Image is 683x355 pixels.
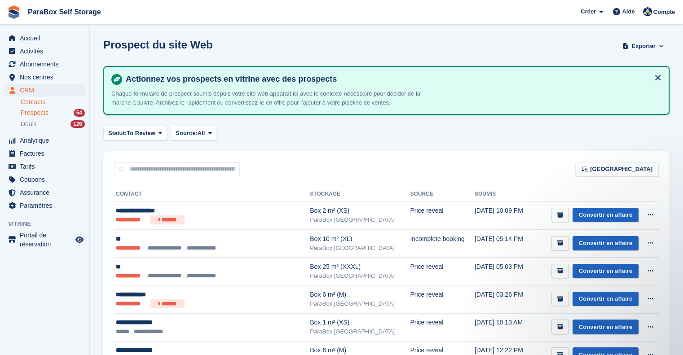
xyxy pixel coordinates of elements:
img: Tess Bédat [643,7,652,16]
button: Source: All [171,126,217,140]
div: 126 [71,120,85,128]
span: Prospects [21,109,48,117]
span: Compte [653,8,675,17]
div: 64 [74,109,85,117]
th: Soumis [475,187,532,202]
a: menu [4,71,85,83]
a: menu [4,84,85,96]
span: Activités [20,45,74,57]
div: Box 6 m² (M) [310,346,410,355]
span: Tarifs [20,160,74,173]
span: Créer [581,7,596,16]
th: Source [410,187,474,202]
span: Factures [20,147,74,160]
span: Assurance [20,186,74,199]
span: Abonnements [20,58,74,70]
span: Deals [21,120,37,128]
th: Stockage [310,187,410,202]
a: Convertir en affaire [573,208,639,223]
span: Source: [176,129,197,138]
div: Box 6 m² (M) [310,290,410,299]
div: Box 25 m² (XXXL) [310,262,410,272]
div: ParaBox [GEOGRAPHIC_DATA] [310,215,410,224]
a: menu [4,134,85,147]
td: Price reveal [410,257,474,285]
a: menu [4,32,85,44]
span: Statut: [108,129,127,138]
a: Boutique d'aperçu [74,234,85,245]
td: Incomplete booking [410,229,474,257]
span: Nos centres [20,71,74,83]
a: menu [4,160,85,173]
a: menu [4,186,85,199]
span: Vitrine [8,219,89,228]
div: ParaBox [GEOGRAPHIC_DATA] [310,327,410,336]
td: [DATE] 05:14 PM [475,229,532,257]
a: menu [4,147,85,160]
div: ParaBox [GEOGRAPHIC_DATA] [310,244,410,253]
a: menu [4,45,85,57]
button: Exporter [621,39,666,53]
a: menu [4,173,85,186]
td: [DATE] 10:13 AM [475,313,532,341]
a: Deals 126 [21,119,85,129]
span: Aide [622,7,635,16]
span: Paramètres [20,199,74,212]
a: menu [4,231,85,249]
a: Convertir en affaire [573,292,639,307]
span: Accueil [20,32,74,44]
div: Box 1 m² (XS) [310,318,410,327]
td: Price reveal [410,285,474,313]
h1: Prospect du site Web [103,39,213,51]
td: Price reveal [410,313,474,341]
img: stora-icon-8386f47178a22dfd0bd8f6a31ec36ba5ce8667c1dd55bd0f319d3a0aa187defe.svg [7,5,21,19]
p: Chaque formulaire de prospect soumis depuis votre site web apparaît ici avec le contexte nécessai... [111,89,426,107]
a: Convertir en affaire [573,264,639,279]
h4: Actionnez vos prospects en vitrine avec des prospects [122,74,661,84]
span: Analytique [20,134,74,147]
span: Coupons [20,173,74,186]
a: Prospects 64 [21,108,85,118]
td: [DATE] 05:03 PM [475,257,532,285]
a: Convertir en affaire [573,320,639,334]
a: Contacts [21,98,85,106]
td: Price reveal [410,202,474,230]
span: Exporter [631,42,655,51]
span: To Review [127,129,155,138]
div: Box 10 m² (XL) [310,234,410,244]
span: [GEOGRAPHIC_DATA] [590,165,652,174]
button: Statut: To Review [103,126,167,140]
td: [DATE] 03:26 PM [475,285,532,313]
a: Convertir en affaire [573,236,639,251]
a: menu [4,58,85,70]
div: ParaBox [GEOGRAPHIC_DATA] [310,272,410,280]
span: All [198,129,205,138]
th: Contact [114,187,310,202]
a: ParaBox Self Storage [24,4,105,19]
div: Box 2 m² (XS) [310,206,410,215]
td: [DATE] 10:09 PM [475,202,532,230]
span: Portail de réservation [20,231,74,249]
a: menu [4,199,85,212]
span: CRM [20,84,74,96]
div: ParaBox [GEOGRAPHIC_DATA] [310,299,410,308]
